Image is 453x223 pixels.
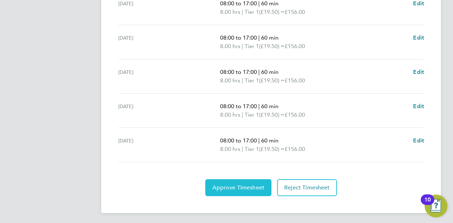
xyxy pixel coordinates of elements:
span: Edit [413,103,424,110]
button: Approve Timesheet [205,179,271,196]
span: £156.00 [285,8,305,15]
span: 60 min [261,103,279,110]
span: 8.00 hrs [220,8,240,15]
a: Edit [413,68,424,76]
span: £156.00 [285,111,305,118]
span: (£19.50) = [259,77,285,84]
div: [DATE] [118,136,220,153]
span: | [258,34,260,41]
span: Edit [413,69,424,75]
span: £156.00 [285,43,305,49]
span: Tier 1 [245,76,259,85]
span: | [258,103,260,110]
span: | [258,69,260,75]
span: 8.00 hrs [220,43,240,49]
button: Open Resource Center, 10 new notifications [425,195,447,217]
span: 8.00 hrs [220,111,240,118]
span: (£19.50) = [259,8,285,15]
div: [DATE] [118,68,220,85]
span: 08:00 to 17:00 [220,103,257,110]
span: £156.00 [285,77,305,84]
span: £156.00 [285,146,305,152]
span: (£19.50) = [259,43,285,49]
span: Reject Timesheet [284,184,330,191]
div: [DATE] [118,34,220,51]
span: Tier 1 [245,145,259,153]
a: Edit [413,34,424,42]
span: (£19.50) = [259,111,285,118]
span: | [242,8,243,15]
span: Tier 1 [245,111,259,119]
a: Edit [413,102,424,111]
span: 60 min [261,34,279,41]
span: Edit [413,137,424,144]
span: 60 min [261,137,279,144]
span: Tier 1 [245,42,259,51]
span: | [242,43,243,49]
span: | [242,146,243,152]
span: | [242,111,243,118]
div: [DATE] [118,102,220,119]
span: Approve Timesheet [212,184,264,191]
span: 8.00 hrs [220,77,240,84]
span: 08:00 to 17:00 [220,69,257,75]
span: | [242,77,243,84]
div: 10 [424,200,431,209]
a: Edit [413,136,424,145]
span: 8.00 hrs [220,146,240,152]
span: Edit [413,34,424,41]
span: Tier 1 [245,8,259,16]
span: (£19.50) = [259,146,285,152]
span: 08:00 to 17:00 [220,34,257,41]
button: Reject Timesheet [277,179,337,196]
span: 08:00 to 17:00 [220,137,257,144]
span: 60 min [261,69,279,75]
span: | [258,137,260,144]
